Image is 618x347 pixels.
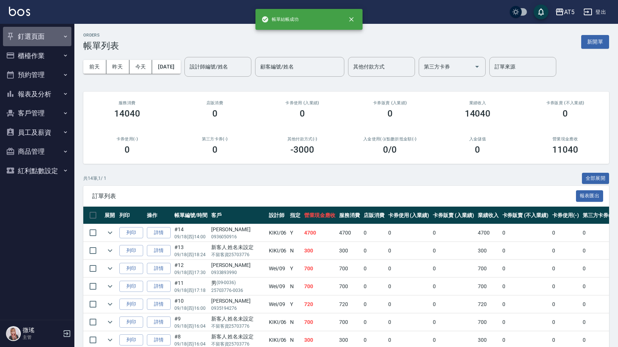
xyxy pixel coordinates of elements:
td: #14 [173,224,209,242]
a: 詳情 [147,263,171,274]
p: 09/18 (四) 17:18 [174,287,207,294]
td: 700 [476,278,500,295]
td: #11 [173,278,209,295]
th: 營業現金應收 [302,207,337,224]
td: 0 [362,278,386,295]
span: 帳單結帳成功 [261,16,299,23]
h3: 0 [475,144,480,155]
p: 0936050916 [211,233,265,240]
div: AT5 [564,7,574,17]
th: 客戶 [209,207,267,224]
td: Wei /09 [267,260,289,277]
td: 0 [431,313,476,331]
td: 0 [500,313,550,331]
td: 0 [362,296,386,313]
h2: 第三方卡券(-) [180,137,250,141]
td: #10 [173,296,209,313]
th: 設計師 [267,207,289,224]
td: 0 [550,296,581,313]
td: 0 [500,242,550,260]
a: 新開單 [581,38,609,45]
h2: 卡券販賣 (入業績) [355,101,425,105]
td: 300 [302,242,337,260]
td: 0 [362,224,386,242]
td: 0 [550,278,581,295]
td: Wei /09 [267,278,289,295]
h3: 0 [212,144,218,155]
button: 報表及分析 [3,85,71,104]
td: 700 [337,313,362,331]
td: Y [288,260,302,277]
div: [PERSON_NAME] [211,261,265,269]
button: 員工及薪資 [3,123,71,142]
button: 預約管理 [3,65,71,85]
a: 詳情 [147,299,171,310]
button: expand row [104,227,116,238]
button: AT5 [552,4,577,20]
td: Y [288,296,302,313]
td: 0 [581,296,617,313]
th: 卡券販賣 (入業績) [431,207,476,224]
td: 0 [550,260,581,277]
th: 展開 [103,207,118,224]
td: 700 [337,260,362,277]
p: 09/18 (四) 18:24 [174,251,207,258]
button: 列印 [119,299,143,310]
button: 全部展開 [582,173,609,184]
th: 卡券販賣 (不入業績) [500,207,550,224]
p: 09/18 (四) 17:30 [174,269,207,276]
td: 0 [581,242,617,260]
td: 720 [302,296,337,313]
td: 0 [386,242,431,260]
td: 0 [362,313,386,331]
td: 0 [581,224,617,242]
th: 業績收入 [476,207,500,224]
th: 第三方卡券(-) [581,207,617,224]
th: 指定 [288,207,302,224]
div: 新客人 姓名未設定 [211,333,265,341]
td: #13 [173,242,209,260]
button: 昨天 [106,60,129,74]
button: 前天 [83,60,106,74]
td: 0 [550,242,581,260]
td: 700 [476,260,500,277]
div: 新客人 姓名未設定 [211,315,265,323]
div: [PERSON_NAME] [211,297,265,305]
td: 4700 [302,224,337,242]
div: 男 [211,279,265,287]
td: 0 [500,278,550,295]
a: 詳情 [147,227,171,239]
h2: 卡券販賣 (不入業績) [530,101,600,105]
h3: 0 [563,108,568,119]
td: 0 [581,260,617,277]
button: 報表匯出 [576,190,603,202]
td: 0 [362,242,386,260]
td: 0 [431,242,476,260]
th: 列印 [118,207,145,224]
p: 不留客資25703776 [211,251,265,258]
button: 列印 [119,245,143,257]
button: 列印 [119,263,143,274]
p: 25703776-0036 [211,287,265,294]
h3: 帳單列表 [83,41,119,51]
button: expand row [104,263,116,274]
button: 列印 [119,316,143,328]
p: 09/18 (四) 14:00 [174,233,207,240]
a: 報表匯出 [576,192,603,199]
h3: 服務消費 [92,101,162,105]
td: 4700 [337,224,362,242]
h5: 微瑤 [23,327,61,334]
td: 0 [500,296,550,313]
button: [DATE] [152,60,180,74]
p: 0933893990 [211,269,265,276]
button: 登出 [580,5,609,19]
td: 0 [500,224,550,242]
td: 0 [581,278,617,295]
td: 700 [337,278,362,295]
h3: 0 /0 [383,144,397,155]
button: close [343,11,360,28]
h2: 其他付款方式(-) [267,137,337,141]
h3: 14040 [465,108,491,119]
th: 服務消費 [337,207,362,224]
td: 0 [431,278,476,295]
